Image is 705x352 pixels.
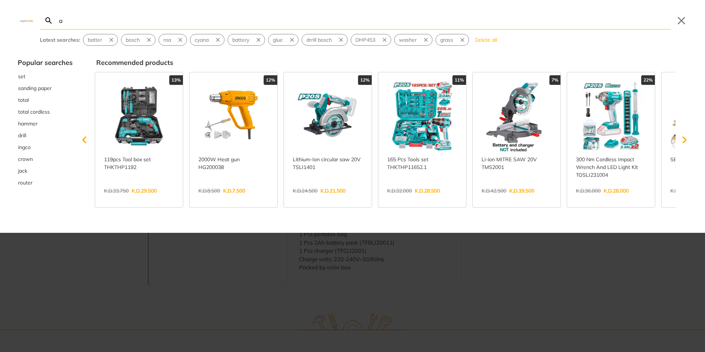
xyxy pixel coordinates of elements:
[255,37,262,43] svg: Remove suggestion: battery
[177,37,184,43] svg: Remove suggestion: roa
[18,179,32,187] span: router
[169,75,183,85] div: 13%
[18,153,73,165] div: Suggestion: crown
[18,82,73,94] button: Select suggestion: sanding paper
[190,34,225,46] div: Suggestion: cyana
[302,34,348,46] div: Suggestion: drrill bosch
[358,75,372,85] div: 12%
[18,165,73,177] div: Suggestion: jack
[18,70,73,82] button: Select suggestion: set
[83,34,107,45] button: Select suggestion: batter
[351,34,380,45] button: Select suggestion: DHP453
[121,34,144,45] button: Select suggestion: bosch
[108,37,115,43] svg: Remove suggestion: batter
[273,36,283,44] span: glue
[144,34,155,45] button: Remove suggestion: bosch
[18,94,73,106] div: Suggestion: total
[190,34,213,45] button: Select suggestion: cyana
[18,120,38,128] span: hammer
[677,132,692,147] svg: Scroll right
[18,118,73,130] button: Select suggestion: hammer
[159,34,176,45] button: Select suggestion: roa
[18,73,25,80] span: set
[395,34,421,45] button: Select suggestion: washer
[18,141,73,153] div: Suggestion: ingco
[126,36,140,44] span: bosch
[88,36,102,44] span: batter
[213,34,224,45] button: Remove suggestion: cyana
[641,75,655,85] div: 22%
[18,118,73,130] div: Suggestion: hammer
[44,16,53,25] svg: Search
[18,94,73,106] button: Select suggestion: total
[254,34,265,45] button: Remove suggestion: battery
[264,75,277,85] div: 12%
[18,96,29,104] span: total
[146,37,152,43] svg: Remove suggestion: bosch
[18,177,73,189] div: Suggestion: router
[472,34,500,46] button: Delete all
[458,34,469,45] button: Remove suggestion: grass
[18,144,31,151] span: ingco
[163,36,171,44] span: roa
[228,34,265,46] div: Suggestion: battery
[18,153,73,165] button: Select suggestion: crown
[287,34,298,45] button: Remove suggestion: glue
[452,75,466,85] div: 11%
[18,130,73,141] div: Suggestion: drill
[289,37,295,43] svg: Remove suggestion: glue
[18,132,26,139] span: drill
[18,106,73,118] button: Select suggestion: total cordless
[18,155,33,163] span: crown
[351,34,391,46] div: Suggestion: DHP453
[423,37,429,43] svg: Remove suggestion: washer
[40,36,80,44] div: Latest searches:
[18,167,27,175] span: jack
[436,34,458,45] button: Select suggestion: grass
[399,36,417,44] span: washer
[18,177,73,189] button: Select suggestion: router
[83,34,118,46] div: Suggestion: batter
[58,12,671,29] input: Search…
[355,36,375,44] span: DHP453
[380,34,391,45] button: Remove suggestion: DHP453
[159,34,187,46] div: Suggestion: roa
[549,75,560,85] div: 7%
[18,58,73,68] div: Popular searches
[228,34,254,45] button: Select suggestion: battery
[18,141,73,153] button: Select suggestion: ingco
[381,37,388,43] svg: Remove suggestion: DHP453
[215,37,221,43] svg: Remove suggestion: cyana
[96,58,687,68] div: Recommended products
[18,130,73,141] button: Select suggestion: drill
[302,34,336,45] button: Select suggestion: drrill bosch
[77,132,92,147] svg: Scroll left
[18,84,52,92] span: sanding paper
[435,34,469,46] div: Suggestion: grass
[440,36,453,44] span: grass
[459,37,466,43] svg: Remove suggestion: grass
[268,34,299,46] div: Suggestion: glue
[338,37,344,43] svg: Remove suggestion: drrill bosch
[268,34,287,45] button: Select suggestion: glue
[18,70,73,82] div: Suggestion: set
[394,34,433,46] div: Suggestion: washer
[306,36,332,44] span: drrill bosch
[18,82,73,94] div: Suggestion: sanding paper
[107,34,118,45] button: Remove suggestion: batter
[18,19,35,22] img: Close
[421,34,432,45] button: Remove suggestion: washer
[18,106,73,118] div: Suggestion: total cordless
[121,34,156,46] div: Suggestion: bosch
[336,34,347,45] button: Remove suggestion: drrill bosch
[232,36,249,44] span: battery
[18,165,73,177] button: Select suggestion: jack
[676,15,687,27] button: Close
[18,108,50,116] span: total cordless
[195,36,209,44] span: cyana
[176,34,187,45] button: Remove suggestion: roa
